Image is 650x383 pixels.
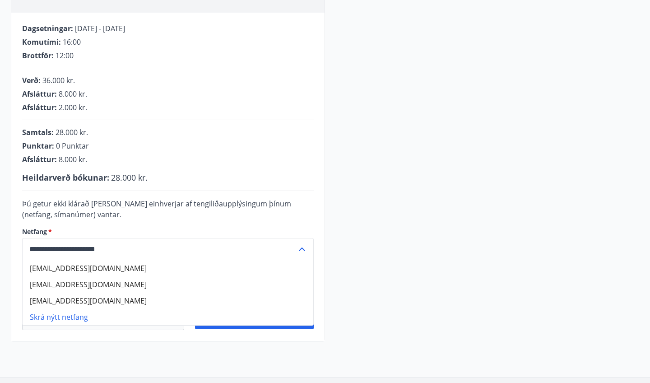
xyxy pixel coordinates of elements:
[23,309,313,325] li: Skrá nýtt netfang
[59,154,87,164] span: 8.000 kr.
[59,89,87,99] span: 8.000 kr.
[42,75,75,85] span: 36.000 kr.
[22,75,41,85] span: Verð :
[23,293,313,309] li: [EMAIL_ADDRESS][DOMAIN_NAME]
[56,51,74,61] span: 12:00
[23,276,313,293] li: [EMAIL_ADDRESS][DOMAIN_NAME]
[23,260,313,276] li: [EMAIL_ADDRESS][DOMAIN_NAME]
[22,127,54,137] span: Samtals :
[22,154,57,164] span: Afsláttur :
[56,127,88,137] span: 28.000 kr.
[22,37,61,47] span: Komutími :
[22,199,291,220] span: Þú getur ekki klárað [PERSON_NAME] einhverjar af tengiliðaupplýsingum þínum (netfang, símanúmer) ...
[22,51,54,61] span: Brottför :
[111,172,148,183] span: 28.000 kr.
[75,23,125,33] span: [DATE] - [DATE]
[22,89,57,99] span: Afsláttur :
[22,227,314,236] label: Netfang
[63,37,81,47] span: 16:00
[56,141,89,151] span: 0 Punktar
[22,141,54,151] span: Punktar :
[59,103,87,112] span: 2.000 kr.
[22,103,57,112] span: Afsláttur :
[22,23,73,33] span: Dagsetningar :
[22,172,109,183] span: Heildarverð bókunar :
